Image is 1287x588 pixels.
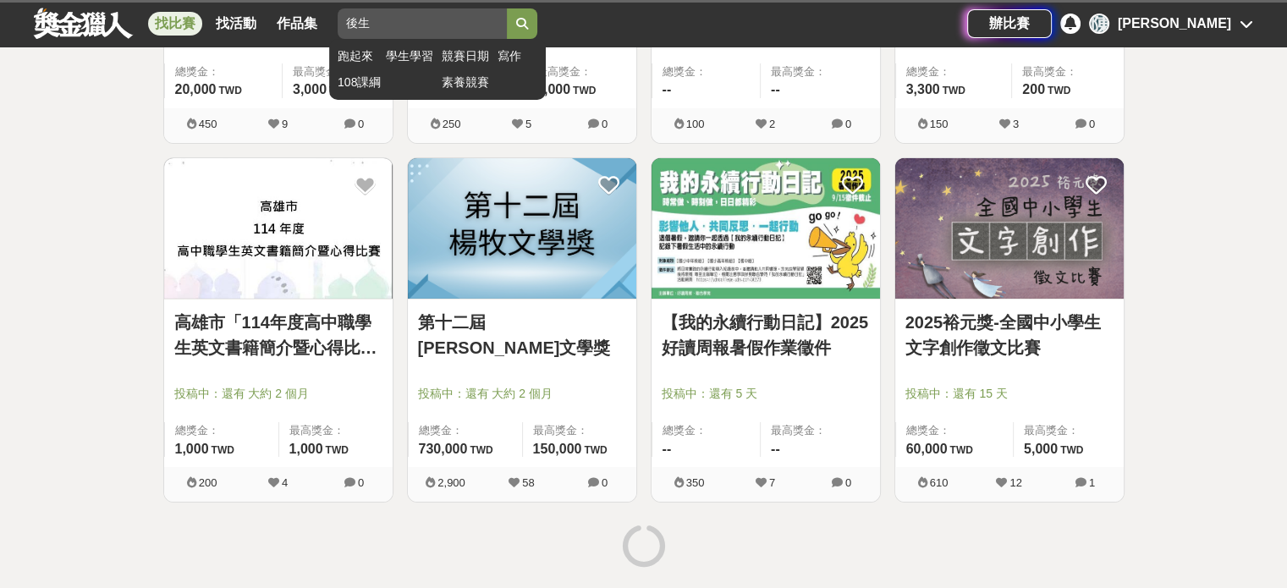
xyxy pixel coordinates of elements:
[1024,442,1058,456] span: 5,000
[573,85,596,96] span: TWD
[845,118,851,130] span: 0
[218,85,241,96] span: TWD
[663,82,672,96] span: --
[419,442,468,456] span: 730,000
[769,118,775,130] span: 2
[442,74,537,91] a: 素養競賽
[536,63,626,80] span: 最高獎金：
[533,422,626,439] span: 最高獎金：
[293,82,327,96] span: 3,000
[174,385,382,403] span: 投稿中：還有 大約 2 個月
[1060,444,1083,456] span: TWD
[282,476,288,489] span: 4
[209,12,263,36] a: 找活動
[930,476,949,489] span: 610
[663,63,751,80] span: 總獎金：
[1048,85,1070,96] span: TWD
[270,12,324,36] a: 作品集
[1022,63,1113,80] span: 最高獎金：
[771,422,870,439] span: 最高獎金：
[358,118,364,130] span: 0
[1089,118,1095,130] span: 0
[175,82,217,96] span: 20,000
[906,63,1002,80] span: 總獎金：
[845,476,851,489] span: 0
[769,476,775,489] span: 7
[895,158,1124,299] img: Cover Image
[1013,118,1019,130] span: 3
[338,47,377,65] a: 跑起來
[522,476,534,489] span: 58
[905,385,1114,403] span: 投稿中：還有 15 天
[175,63,272,80] span: 總獎金：
[175,442,209,456] span: 1,000
[536,82,570,96] span: 5,000
[662,310,870,360] a: 【我的永續行動日記】2025好讀周報暑假作業徵件
[771,63,870,80] span: 最高獎金：
[652,158,880,299] img: Cover Image
[525,118,531,130] span: 5
[662,385,870,403] span: 投稿中：還有 5 天
[686,118,705,130] span: 100
[293,63,382,80] span: 最高獎金：
[289,442,323,456] span: 1,000
[418,310,626,360] a: 第十二屆[PERSON_NAME]文學獎
[1089,14,1109,34] div: 陳
[1089,476,1095,489] span: 1
[212,444,234,456] span: TWD
[663,442,672,456] span: --
[419,422,512,439] span: 總獎金：
[174,310,382,360] a: 高雄市「114年度高中職學生英文書籍簡介暨心得比賽」
[282,118,288,130] span: 9
[386,47,433,65] a: 學生學習
[338,74,433,91] a: 108課綱
[906,442,948,456] span: 60,000
[771,82,780,96] span: --
[437,476,465,489] span: 2,900
[148,12,202,36] a: 找比賽
[602,476,608,489] span: 0
[408,158,636,299] img: Cover Image
[663,422,751,439] span: 總獎金：
[199,476,217,489] span: 200
[686,476,705,489] span: 350
[930,118,949,130] span: 150
[906,82,940,96] span: 3,300
[443,118,461,130] span: 250
[533,442,582,456] span: 150,000
[326,444,349,456] span: TWD
[771,442,780,456] span: --
[164,158,393,299] img: Cover Image
[338,8,507,39] input: 全球自行車設計比賽
[498,47,537,65] a: 寫作
[967,9,1052,38] a: 辦比賽
[584,444,607,456] span: TWD
[418,385,626,403] span: 投稿中：還有 大約 2 個月
[1009,476,1021,489] span: 12
[1118,14,1231,34] div: [PERSON_NAME]
[949,444,972,456] span: TWD
[358,476,364,489] span: 0
[905,310,1114,360] a: 2025裕元獎-全國中小學生文字創作徵文比賽
[199,118,217,130] span: 450
[442,47,489,65] a: 競賽日期
[470,444,492,456] span: TWD
[602,118,608,130] span: 0
[1022,82,1045,96] span: 200
[289,422,382,439] span: 最高獎金：
[175,422,268,439] span: 總獎金：
[1024,422,1114,439] span: 最高獎金：
[943,85,965,96] span: TWD
[906,422,1003,439] span: 總獎金：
